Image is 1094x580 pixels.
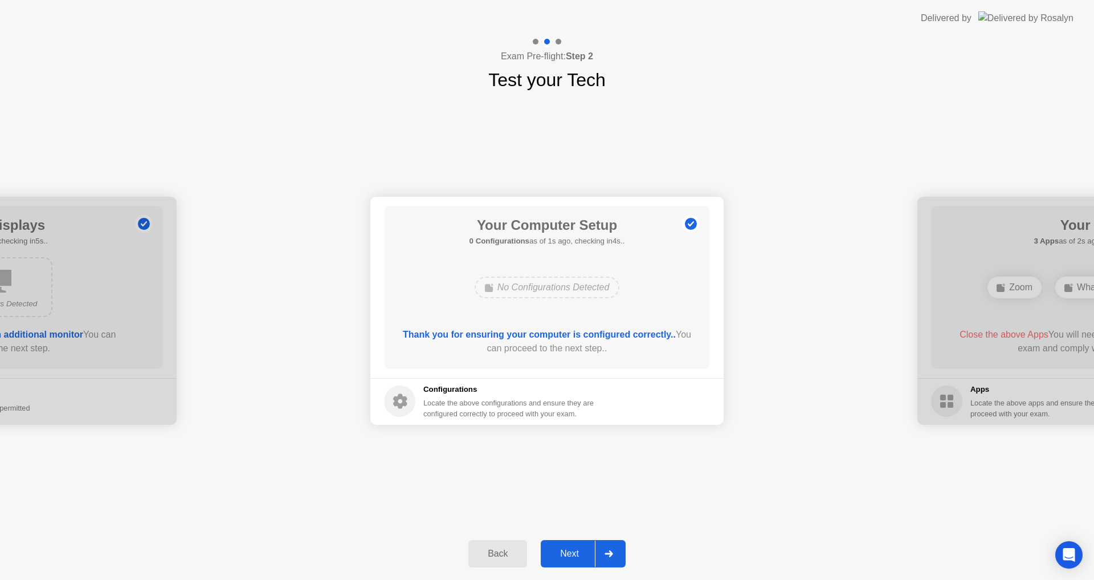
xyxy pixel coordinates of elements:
img: Delivered by Rosalyn [978,11,1073,25]
button: Back [468,540,527,567]
div: You can proceed to the next step.. [401,328,694,355]
h1: Your Computer Setup [470,215,625,236]
div: Delivered by [921,11,971,25]
h5: Configurations [423,384,596,395]
div: Open Intercom Messenger [1055,541,1083,569]
div: Back [472,549,524,559]
h5: as of 1s ago, checking in4s.. [470,236,625,247]
div: Next [544,549,595,559]
h4: Exam Pre-flight: [501,50,593,63]
b: Thank you for ensuring your computer is configured correctly.. [403,330,676,339]
div: Locate the above configurations and ensure they are configured correctly to proceed with your exam. [423,398,596,419]
button: Next [541,540,626,567]
b: 0 Configurations [470,237,529,245]
b: Step 2 [566,51,593,61]
div: No Configurations Detected [475,277,620,298]
h1: Test your Tech [488,66,606,94]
